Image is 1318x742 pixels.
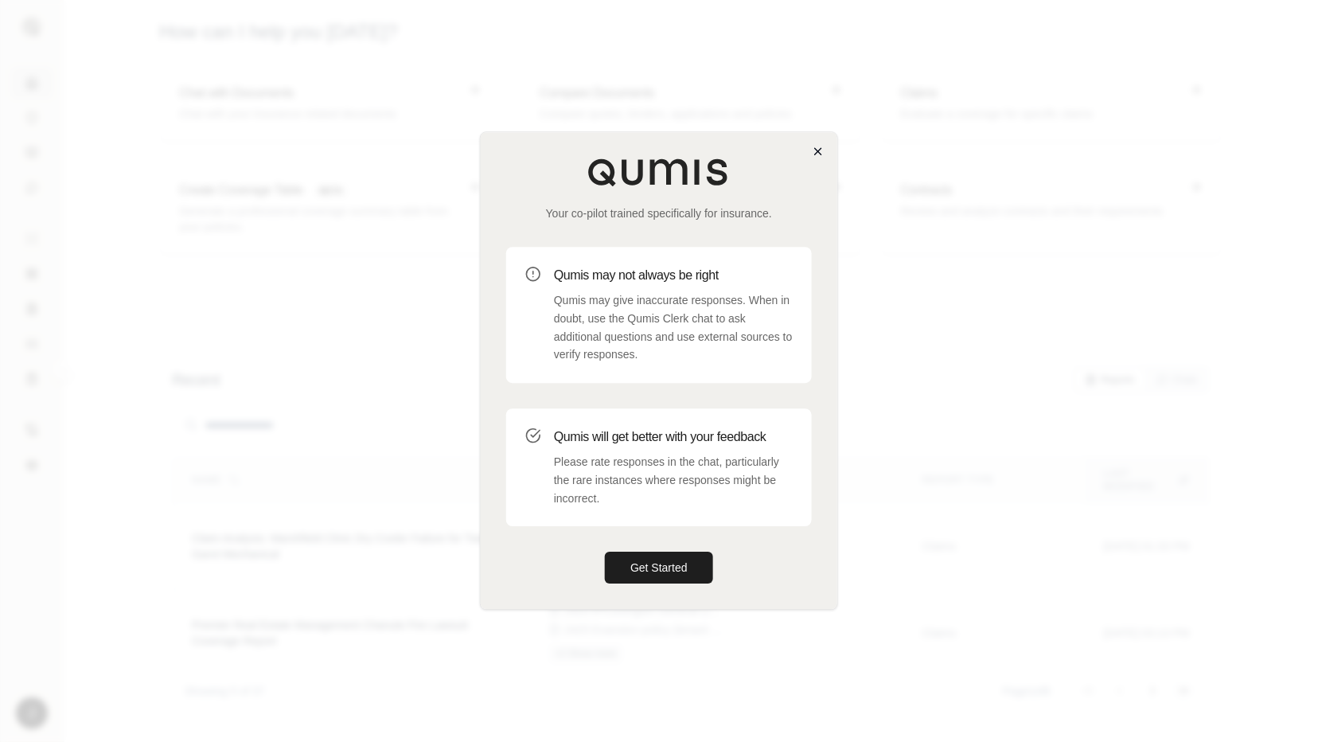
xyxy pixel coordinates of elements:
button: Get Started [605,553,713,584]
h3: Qumis may not always be right [554,266,793,285]
p: Your co-pilot trained specifically for insurance. [506,205,812,221]
p: Qumis may give inaccurate responses. When in doubt, use the Qumis Clerk chat to ask additional qu... [554,291,793,364]
img: Qumis Logo [587,158,731,186]
p: Please rate responses in the chat, particularly the rare instances where responses might be incor... [554,453,793,507]
h3: Qumis will get better with your feedback [554,428,793,447]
